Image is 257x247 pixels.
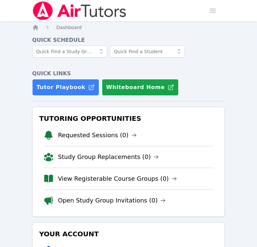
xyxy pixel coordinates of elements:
[32,36,225,44] h4: Quick Schedule
[32,70,225,78] h4: Quick Links
[38,228,219,240] h3: Your Account
[102,79,179,96] button: Whiteboard Home
[58,196,166,205] a: Open Study Group Invitations (0)
[58,152,159,162] a: Study Group Replacements (0)
[32,79,99,96] a: Tutor Playbook
[32,1,127,20] img: Air Tutors
[58,174,177,183] a: View Registerable Course Groups (0)
[56,25,82,30] span: Dashboard
[110,46,185,58] input: Quick Find a Student
[58,131,137,140] a: Requested Sessions (0)
[32,46,107,58] input: Quick Find a Study Group
[32,24,225,31] nav: Breadcrumb
[38,112,219,125] h3: Tutoring Opportunities
[56,24,82,31] a: Dashboard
